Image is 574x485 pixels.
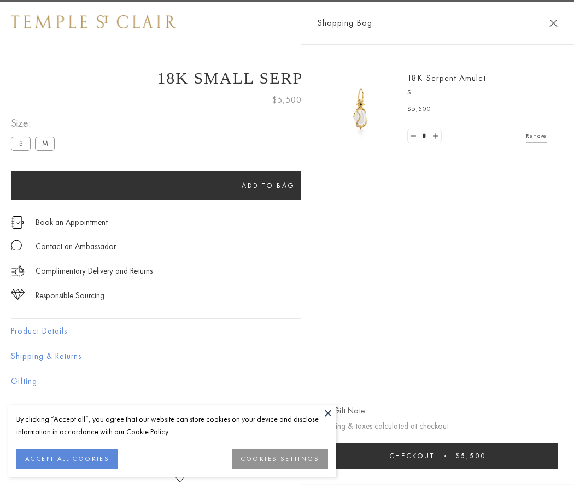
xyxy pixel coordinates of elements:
[16,413,328,438] div: By clicking “Accept all”, you agree that our website can store cookies on your device and disclos...
[389,451,435,460] span: Checkout
[36,240,116,253] div: Contact an Ambassador
[317,16,372,30] span: Shopping Bag
[36,264,153,278] p: Complimentary Delivery and Returns
[16,449,118,469] button: ACCEPT ALL COOKIES
[317,443,558,469] button: Checkout $5,500
[328,76,394,142] img: P51836-E11SERPPV
[408,129,419,143] a: Set quantity to 0
[526,130,547,142] a: Remove
[36,289,104,303] div: Responsible Sourcing
[11,289,25,300] img: icon_sourcing.svg
[11,216,24,229] img: icon_appointment.svg
[549,19,558,27] button: Close Shopping Bag
[11,69,563,87] h1: 18K Small Serpent Amulet
[407,104,431,115] span: $5,500
[11,344,563,369] button: Shipping & Returns
[35,137,55,150] label: M
[11,15,176,28] img: Temple St. Clair
[317,419,558,433] p: Shipping & taxes calculated at checkout
[407,87,547,98] p: S
[11,171,526,200] button: Add to bag
[11,114,59,132] span: Size:
[242,181,295,190] span: Add to bag
[232,449,328,469] button: COOKIES SETTINGS
[407,72,486,84] a: 18K Serpent Amulet
[11,319,563,344] button: Product Details
[317,404,365,418] button: Add Gift Note
[36,216,108,228] a: Book an Appointment
[11,369,563,394] button: Gifting
[272,93,302,107] span: $5,500
[11,240,22,251] img: MessageIcon-01_2.svg
[430,129,441,143] a: Set quantity to 2
[456,451,486,460] span: $5,500
[11,264,25,278] img: icon_delivery.svg
[11,137,31,150] label: S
